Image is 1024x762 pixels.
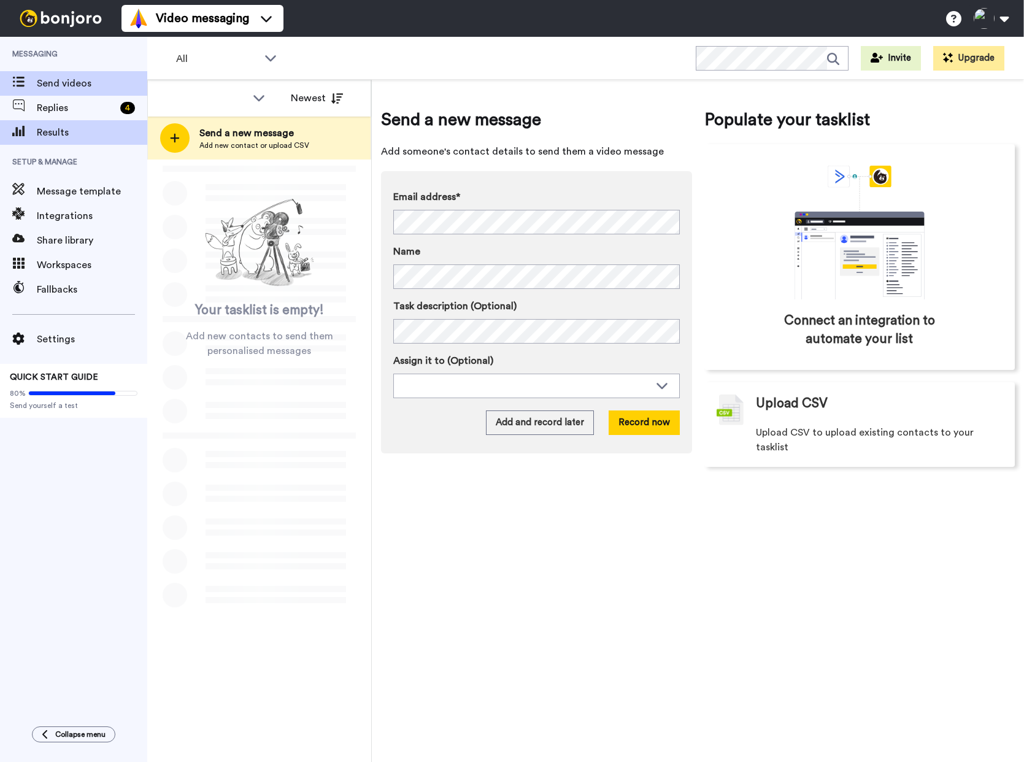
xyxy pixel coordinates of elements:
span: Replies [37,101,115,115]
button: Upgrade [933,46,1004,71]
span: All [176,52,258,66]
span: Share library [37,233,147,248]
button: Record now [609,410,680,435]
div: animation [768,166,952,299]
img: csv-grey.png [717,394,744,425]
span: Send yourself a test [10,401,137,410]
span: Add someone's contact details to send them a video message [381,144,692,159]
span: Add new contacts to send them personalised messages [166,329,353,358]
div: 4 [120,102,135,114]
span: Message template [37,184,147,199]
button: Invite [861,46,921,71]
label: Task description (Optional) [393,299,680,314]
span: Send a new message [381,107,692,132]
label: Assign it to (Optional) [393,353,680,368]
span: Fallbacks [37,282,147,297]
span: Video messaging [156,10,249,27]
label: Email address* [393,190,680,204]
span: Upload CSV [756,394,828,413]
span: Populate your tasklist [704,107,1015,132]
span: Collapse menu [55,729,106,739]
span: Add new contact or upload CSV [199,140,309,150]
span: Your tasklist is empty! [195,301,324,320]
span: Settings [37,332,147,347]
span: Send videos [37,76,147,91]
span: Integrations [37,209,147,223]
button: Collapse menu [32,726,115,742]
button: Add and record later [486,410,594,435]
span: Workspaces [37,258,147,272]
button: Newest [282,86,352,110]
img: vm-color.svg [129,9,148,28]
span: QUICK START GUIDE [10,373,98,382]
img: ready-set-action.png [198,194,321,292]
span: Connect an integration to automate your list [756,312,963,348]
img: bj-logo-header-white.svg [15,10,107,27]
span: Name [393,244,420,259]
span: 80% [10,388,26,398]
span: Upload CSV to upload existing contacts to your tasklist [756,425,1003,455]
span: Send a new message [199,126,309,140]
span: Results [37,125,147,140]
